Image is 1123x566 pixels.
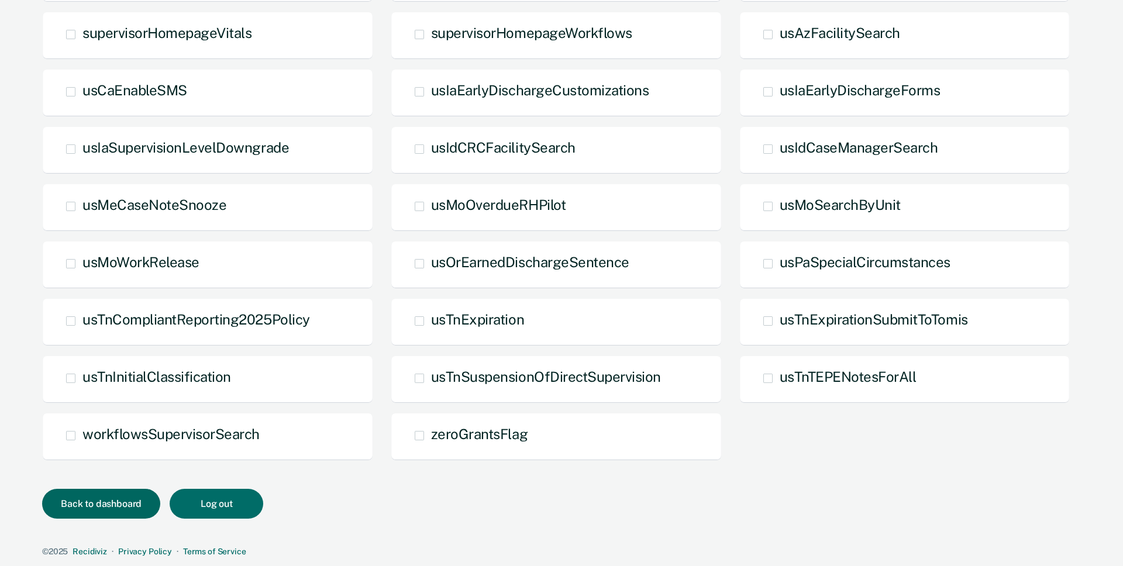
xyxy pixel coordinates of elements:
[82,254,199,270] span: usMoWorkRelease
[780,25,900,41] span: usAzFacilitySearch
[82,368,231,385] span: usTnInitialClassification
[431,426,528,442] span: zeroGrantsFlag
[170,489,263,519] button: Log out
[73,547,107,556] a: Recidiviz
[431,368,661,385] span: usTnSuspensionOfDirectSupervision
[42,547,68,556] span: © 2025
[82,25,252,41] span: supervisorHomepageVitals
[183,547,246,556] a: Terms of Service
[118,547,172,556] a: Privacy Policy
[82,311,310,327] span: usTnCompliantReporting2025Policy
[82,196,226,213] span: usMeCaseNoteSnooze
[42,489,160,519] button: Back to dashboard
[780,139,938,156] span: usIdCaseManagerSearch
[431,196,566,213] span: usMoOverdueRHPilot
[431,254,629,270] span: usOrEarnedDischargeSentence
[82,139,289,156] span: usIaSupervisionLevelDowngrade
[780,311,968,327] span: usTnExpirationSubmitToTomis
[42,547,1076,557] div: · ·
[42,499,170,509] a: Back to dashboard
[780,82,941,98] span: usIaEarlyDischargeForms
[431,82,649,98] span: usIaEarlyDischargeCustomizations
[780,254,950,270] span: usPaSpecialCircumstances
[431,311,524,327] span: usTnExpiration
[780,368,917,385] span: usTnTEPENotesForAll
[431,25,632,41] span: supervisorHomepageWorkflows
[780,196,901,213] span: usMoSearchByUnit
[82,426,260,442] span: workflowsSupervisorSearch
[431,139,576,156] span: usIdCRCFacilitySearch
[82,82,187,98] span: usCaEnableSMS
